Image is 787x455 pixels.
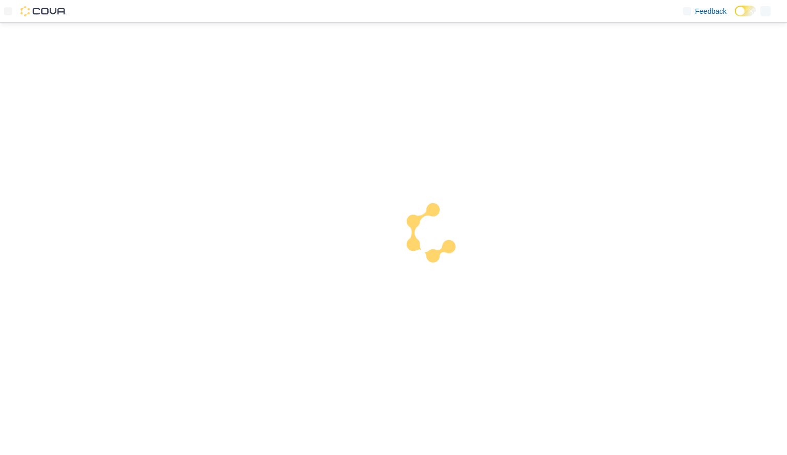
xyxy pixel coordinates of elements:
[695,6,727,16] span: Feedback
[735,6,756,16] input: Dark Mode
[679,1,731,21] a: Feedback
[393,196,470,272] img: cova-loader
[20,6,67,16] img: Cova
